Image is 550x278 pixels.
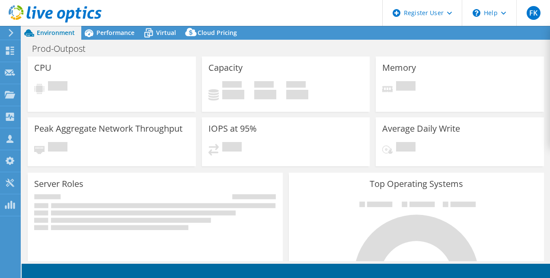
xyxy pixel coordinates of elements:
[396,81,416,93] span: Pending
[37,28,75,37] span: Environment
[396,142,416,154] span: Pending
[382,63,416,73] h3: Memory
[208,63,243,73] h3: Capacity
[222,142,242,154] span: Pending
[34,124,182,133] h3: Peak Aggregate Network Throughput
[254,81,274,90] span: Free
[156,28,176,37] span: Virtual
[286,90,308,99] h4: 0 GiB
[222,90,244,99] h4: 0 GiB
[28,44,99,54] h1: Prod-Outpost
[527,6,540,20] span: FK
[254,90,276,99] h4: 0 GiB
[48,81,67,93] span: Pending
[34,179,83,189] h3: Server Roles
[382,124,460,133] h3: Average Daily Write
[34,63,51,73] h3: CPU
[295,179,537,189] h3: Top Operating Systems
[208,124,257,133] h3: IOPS at 95%
[198,28,237,37] span: Cloud Pricing
[473,9,480,17] svg: \n
[48,142,67,154] span: Pending
[286,81,306,90] span: Total
[222,81,242,90] span: Used
[96,28,134,37] span: Performance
